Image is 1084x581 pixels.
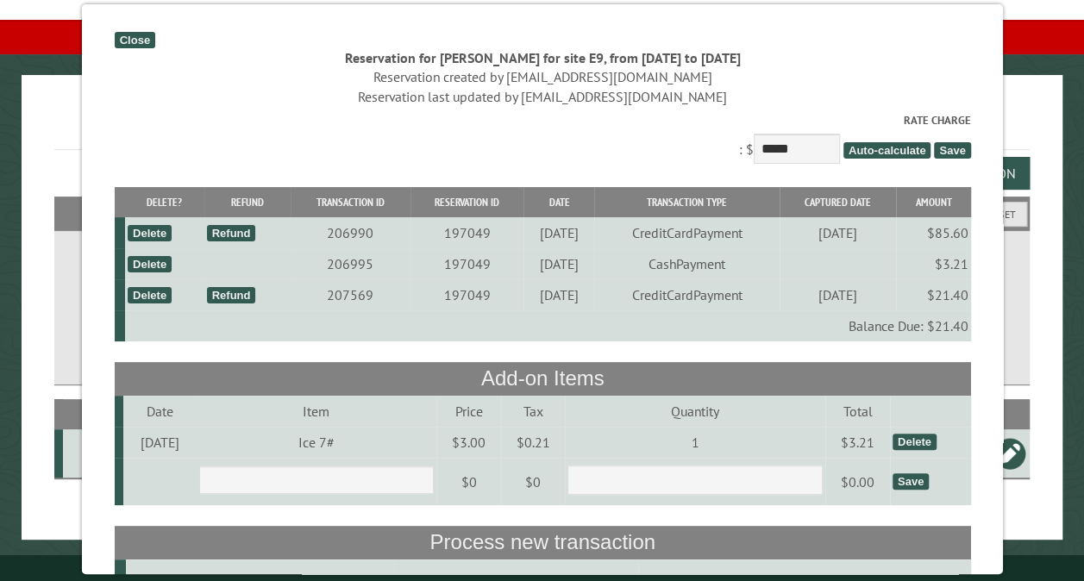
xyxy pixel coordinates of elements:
div: Refund [206,287,255,303]
td: [DATE] [779,279,895,310]
div: Reservation last updated by [EMAIL_ADDRESS][DOMAIN_NAME] [114,87,970,106]
th: Date [523,187,594,217]
div: Refund [206,225,255,241]
th: Captured Date [779,187,895,217]
th: Refund [204,187,291,217]
th: Transaction ID [291,187,410,217]
th: Amount [895,187,970,217]
h1: Reservations [54,103,1030,150]
th: Reservation ID [410,187,523,217]
td: $3.00 [436,427,500,458]
td: Balance Due: $21.40 [124,310,970,341]
th: Process new transaction [114,526,970,559]
span: Auto-calculate [843,142,930,159]
td: 197049 [410,279,523,310]
th: Add-on Items [114,362,970,395]
div: : $ [114,112,970,168]
th: Transaction Type [594,187,779,217]
td: Total [825,396,889,427]
td: Item [196,396,436,427]
td: $85.60 [895,217,970,248]
th: Site [63,399,120,429]
td: $0 [500,458,564,506]
td: CreditCardPayment [594,217,779,248]
td: CashPayment [594,248,779,279]
div: Delete [127,256,171,272]
td: [DATE] [523,279,594,310]
div: Reservation for [PERSON_NAME] for site E9, from [DATE] to [DATE] [114,48,970,67]
div: Delete [127,287,171,303]
th: Delete? [124,187,204,217]
td: Quantity [564,396,824,427]
td: $0 [436,458,500,506]
td: $3.21 [895,248,970,279]
h2: Filters [54,197,1030,229]
td: [DATE] [779,217,895,248]
td: [DATE] [523,248,594,279]
div: E9 [70,445,117,462]
td: $21.40 [895,279,970,310]
td: [DATE] [523,217,594,248]
td: Price [436,396,500,427]
td: $3.21 [825,427,889,458]
td: CreditCardPayment [594,279,779,310]
div: Delete [892,434,936,450]
div: Save [892,473,928,490]
td: 206990 [291,217,410,248]
td: [DATE] [122,427,195,458]
td: 207569 [291,279,410,310]
td: 197049 [410,217,523,248]
td: 206995 [291,248,410,279]
td: 1 [564,427,824,458]
td: Ice 7# [196,427,436,458]
td: 197049 [410,248,523,279]
label: Rate Charge [114,112,970,128]
span: Save [934,142,970,159]
div: Delete [127,225,171,241]
td: $0.21 [500,427,564,458]
div: Close [114,32,154,48]
td: Date [122,396,195,427]
td: $0.00 [825,458,889,506]
td: Tax [500,396,564,427]
div: Reservation created by [EMAIL_ADDRESS][DOMAIN_NAME] [114,67,970,86]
